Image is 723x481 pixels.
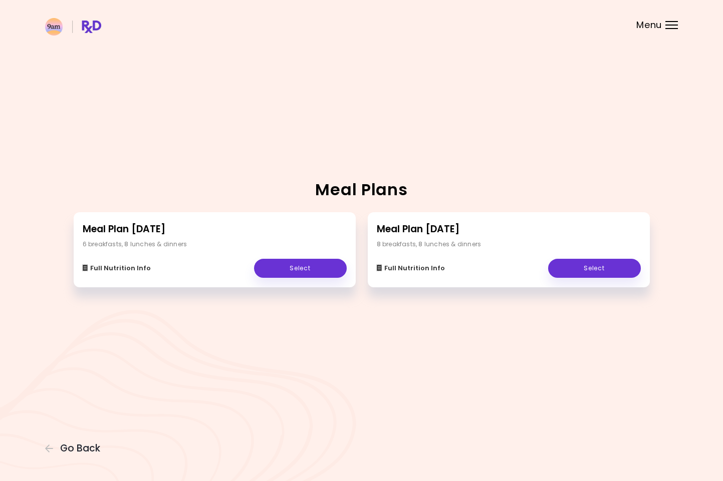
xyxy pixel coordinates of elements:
span: Full Nutrition Info [90,264,151,272]
h2: Meal Plan [DATE] [83,222,347,237]
button: Go Back [45,443,105,454]
span: Full Nutrition Info [384,264,445,272]
div: 8 breakfasts , 8 lunches & dinners [377,240,481,249]
span: Menu [636,21,662,30]
button: Full Nutrition Info - Meal Plan 9/18/2025 [83,262,151,274]
img: RxDiet [45,18,101,36]
h2: Meal Plan [DATE] [377,222,641,237]
h2: Meal Plans [315,182,407,198]
div: 6 breakfasts , 8 lunches & dinners [83,240,187,249]
a: Select - Meal Plan 9/18/2025 [548,259,641,278]
button: Full Nutrition Info - Meal Plan 9/18/2025 [377,262,445,274]
span: Go Back [60,443,100,454]
a: Select - Meal Plan 9/18/2025 [254,259,347,278]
